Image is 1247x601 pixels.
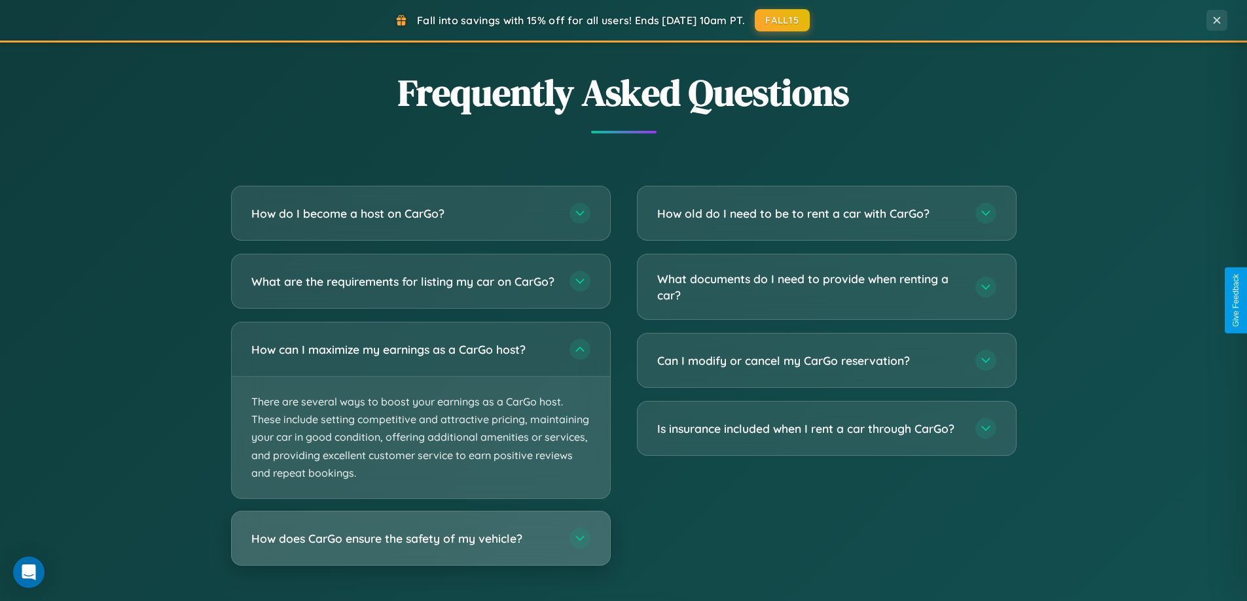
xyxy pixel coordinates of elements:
[251,273,556,290] h3: What are the requirements for listing my car on CarGo?
[657,205,962,222] h3: How old do I need to be to rent a car with CarGo?
[417,14,745,27] span: Fall into savings with 15% off for all users! Ends [DATE] 10am PT.
[232,377,610,498] p: There are several ways to boost your earnings as a CarGo host. These include setting competitive ...
[755,9,810,31] button: FALL15
[231,67,1017,118] h2: Frequently Asked Questions
[13,557,45,588] div: Open Intercom Messenger
[657,352,962,369] h3: Can I modify or cancel my CarGo reservation?
[1231,274,1240,327] div: Give Feedback
[251,530,556,547] h3: How does CarGo ensure the safety of my vehicle?
[251,205,556,222] h3: How do I become a host on CarGo?
[657,421,962,437] h3: Is insurance included when I rent a car through CarGo?
[657,271,962,303] h3: What documents do I need to provide when renting a car?
[251,341,556,358] h3: How can I maximize my earnings as a CarGo host?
